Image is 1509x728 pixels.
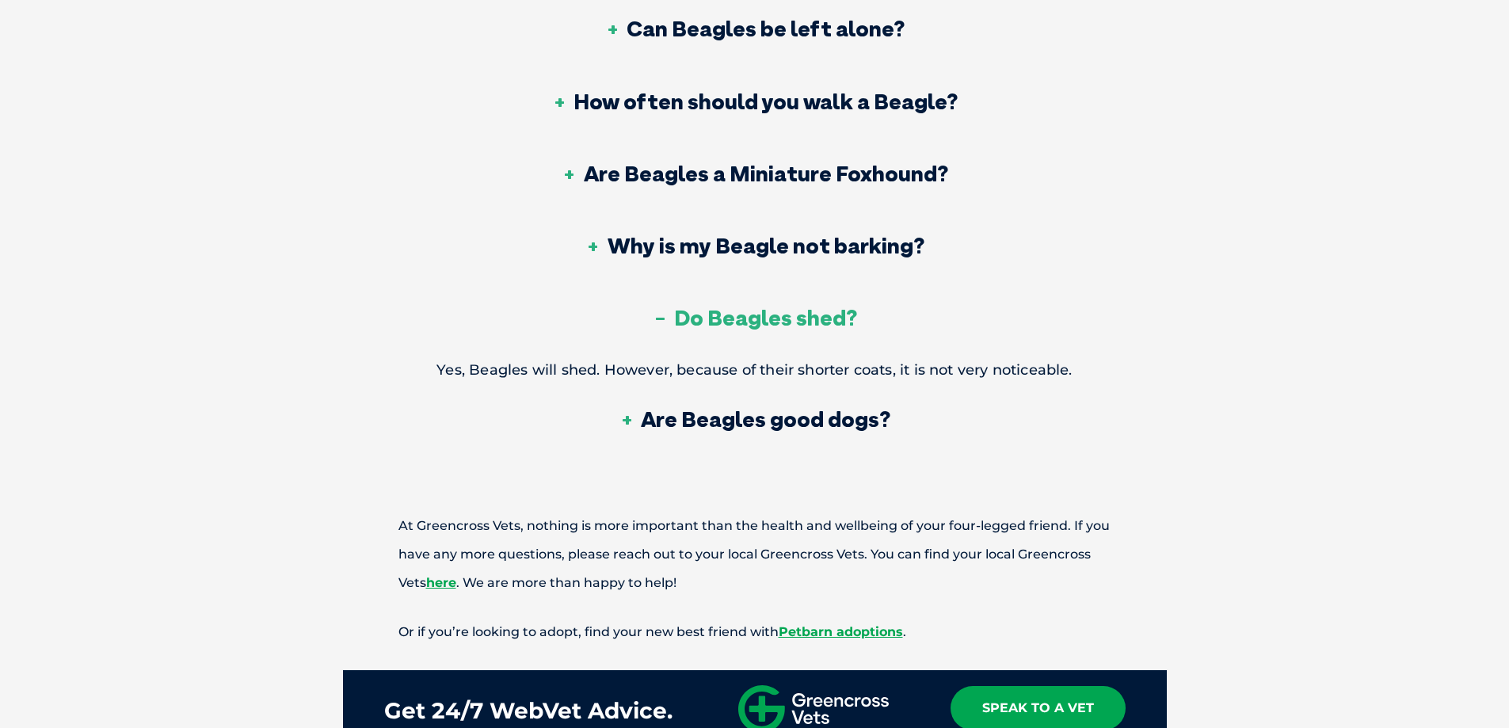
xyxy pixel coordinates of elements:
[562,162,948,185] h3: Are Beagles a Miniature Foxhound?
[551,90,958,112] h3: How often should you walk a Beagle?
[426,575,456,590] a: here
[420,356,1089,384] p: Yes, Beagles will shed. However, because of their shorter coats, it is not very noticeable.
[604,17,905,40] h3: Can Beagles be left alone?
[619,408,890,430] h3: Are Beagles good dogs?
[652,307,857,329] h3: Do Beagles shed?
[343,618,1167,646] p: Or if you’re looking to adopt, find your new best friend with .
[343,512,1167,597] p: At Greencross Vets, nothing is more important than the health and wellbeing of your four-legged f...
[585,234,924,257] h3: Why is my Beagle not barking?
[779,624,903,639] a: Petbarn adoptions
